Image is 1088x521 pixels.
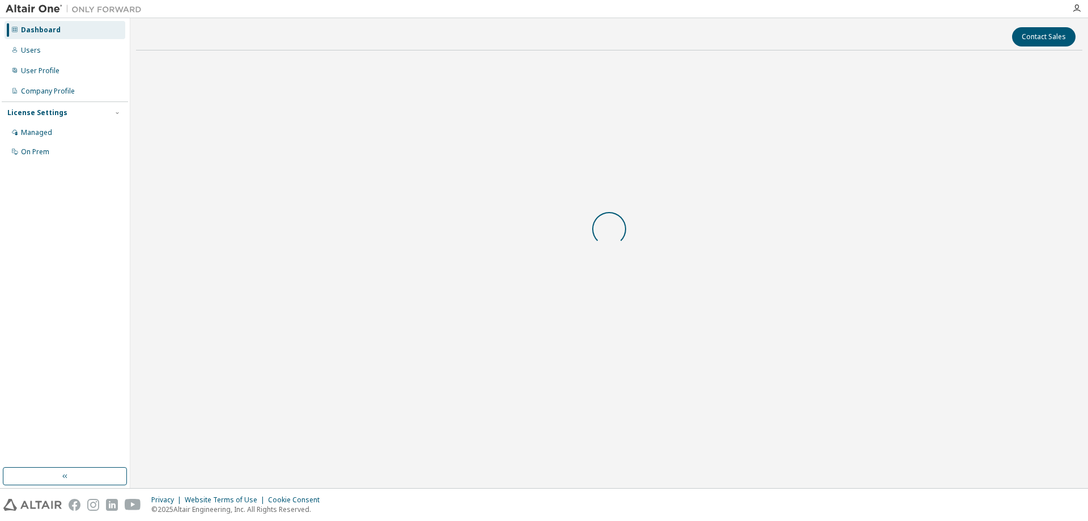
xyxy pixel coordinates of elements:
div: Privacy [151,495,185,505]
div: Dashboard [21,26,61,35]
img: Altair One [6,3,147,15]
div: User Profile [21,66,59,75]
div: License Settings [7,108,67,117]
div: Website Terms of Use [185,495,268,505]
img: altair_logo.svg [3,499,62,511]
div: Managed [21,128,52,137]
div: Users [21,46,41,55]
img: linkedin.svg [106,499,118,511]
p: © 2025 Altair Engineering, Inc. All Rights Reserved. [151,505,326,514]
div: Company Profile [21,87,75,96]
div: Cookie Consent [268,495,326,505]
button: Contact Sales [1012,27,1076,46]
img: youtube.svg [125,499,141,511]
div: On Prem [21,147,49,156]
img: facebook.svg [69,499,80,511]
img: instagram.svg [87,499,99,511]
